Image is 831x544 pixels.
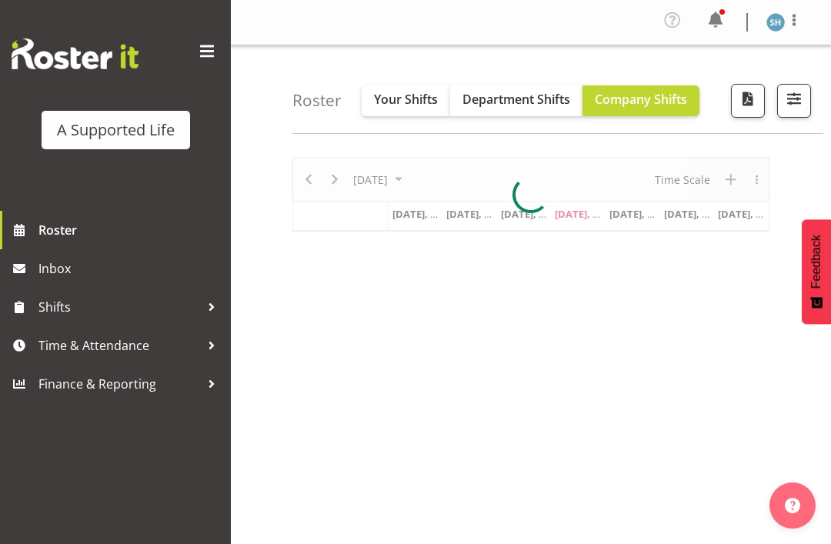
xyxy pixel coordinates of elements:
[731,84,765,118] button: Download a PDF of the roster according to the set date range.
[292,92,342,109] h4: Roster
[777,84,811,118] button: Filter Shifts
[362,85,450,116] button: Your Shifts
[785,498,800,513] img: help-xxl-2.png
[374,91,438,108] span: Your Shifts
[57,118,175,142] div: A Supported Life
[766,13,785,32] img: sarah-haliday5832.jpg
[38,219,223,242] span: Roster
[809,235,823,289] span: Feedback
[802,219,831,324] button: Feedback - Show survey
[595,91,687,108] span: Company Shifts
[462,91,570,108] span: Department Shifts
[38,295,200,319] span: Shifts
[38,372,200,395] span: Finance & Reporting
[38,334,200,357] span: Time & Attendance
[12,38,138,69] img: Rosterit website logo
[450,85,582,116] button: Department Shifts
[582,85,699,116] button: Company Shifts
[38,257,223,280] span: Inbox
